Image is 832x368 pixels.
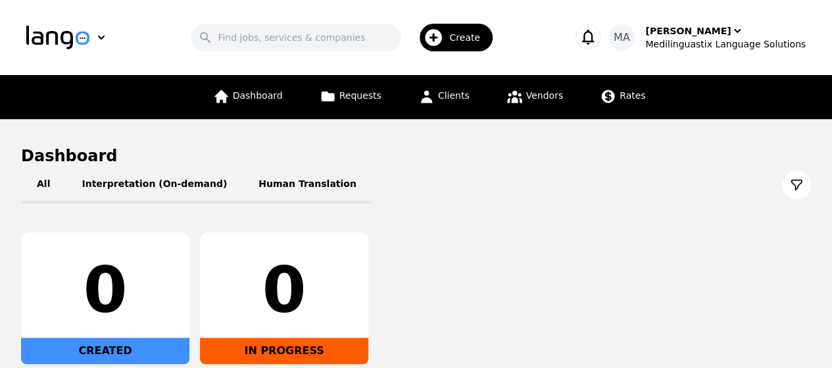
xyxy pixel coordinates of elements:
a: Requests [312,75,389,119]
button: Interpretation (On-demand) [66,167,243,203]
span: Create [449,31,489,44]
span: Rates [620,90,645,101]
button: All [21,167,66,203]
a: Vendors [499,75,571,119]
div: [PERSON_NAME] [645,24,731,38]
span: Clients [438,90,470,101]
a: Clients [410,75,477,119]
button: MA[PERSON_NAME]Medilinguastix Language Solutions [608,24,806,51]
span: Vendors [526,90,563,101]
div: Medilinguastix Language Solutions [645,38,806,51]
button: Human Translation [243,167,372,203]
a: Rates [592,75,653,119]
div: 0 [32,259,179,322]
h1: Dashboard [21,145,811,167]
span: Dashboard [233,90,283,101]
button: Filter [782,171,811,199]
input: Find jobs, services & companies [191,24,401,51]
span: Requests [339,90,381,101]
span: MA [614,30,630,45]
div: 0 [210,259,358,322]
img: Logo [26,26,89,49]
a: Dashboard [205,75,291,119]
div: IN PROGRESS [200,338,368,364]
button: Create [401,18,501,57]
div: CREATED [21,338,189,364]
